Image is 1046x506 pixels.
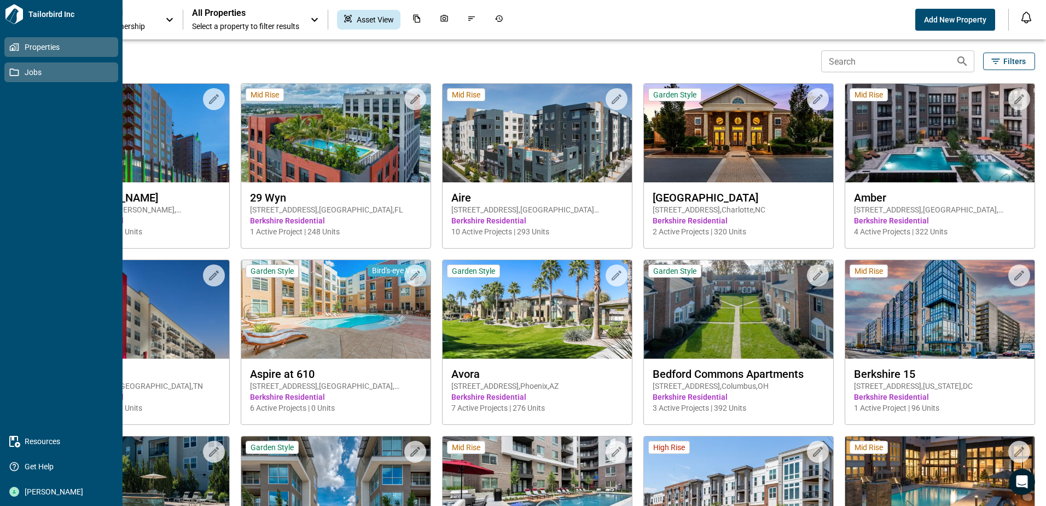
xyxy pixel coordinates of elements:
[855,442,883,452] span: Mid Rise
[433,10,455,30] div: Photos
[653,215,824,226] span: Berkshire Residential
[251,442,294,452] span: Garden Style
[653,90,696,100] span: Garden Style
[443,84,632,182] img: property-asset
[49,215,220,226] span: Berkshire Residential
[19,461,108,472] span: Get Help
[983,53,1035,70] button: Filters
[451,392,623,403] span: Berkshire Residential
[854,191,1026,204] span: Amber
[854,226,1026,237] span: 4 Active Projects | 322 Units
[855,90,883,100] span: Mid Rise
[924,14,986,25] span: Add New Property
[644,260,833,359] img: property-asset
[251,266,294,276] span: Garden Style
[451,191,623,204] span: Aire
[39,56,817,67] span: 123 Properties
[250,367,422,381] span: Aspire at 610
[854,367,1026,381] span: Berkshire 15
[1003,56,1026,67] span: Filters
[49,403,220,413] span: 9 Active Projects | 153 Units
[451,381,623,392] span: [STREET_ADDRESS] , Phoenix , AZ
[19,436,108,447] span: Resources
[951,50,973,72] button: Search properties
[250,392,422,403] span: Berkshire Residential
[854,403,1026,413] span: 1 Active Project | 96 Units
[251,90,279,100] span: Mid Rise
[241,260,431,359] img: property-asset
[1018,9,1035,26] button: Open notification feed
[915,9,995,31] button: Add New Property
[854,392,1026,403] span: Berkshire Residential
[250,403,422,413] span: 6 Active Projects | 0 Units
[372,266,422,275] span: Bird's-eye View
[250,204,422,215] span: [STREET_ADDRESS] , [GEOGRAPHIC_DATA] , FL
[845,260,1035,359] img: property-asset
[250,191,422,204] span: 29 Wyn
[854,381,1026,392] span: [STREET_ADDRESS] , [US_STATE] , DC
[653,191,824,204] span: [GEOGRAPHIC_DATA]
[241,84,431,182] img: property-asset
[40,84,229,182] img: property-asset
[854,215,1026,226] span: Berkshire Residential
[192,21,299,32] span: Select a property to filter results
[451,367,623,381] span: Avora
[49,226,220,237] span: 8 Active Projects | 231 Units
[406,10,428,30] div: Documents
[443,260,632,359] img: property-asset
[1009,469,1035,495] iframe: Intercom live chat
[451,215,623,226] span: Berkshire Residential
[653,403,824,413] span: 3 Active Projects | 392 Units
[19,42,108,53] span: Properties
[854,204,1026,215] span: [STREET_ADDRESS] , [GEOGRAPHIC_DATA] , [GEOGRAPHIC_DATA]
[24,9,118,20] span: Tailorbird Inc
[49,191,220,204] span: 2020 [PERSON_NAME]
[250,215,422,226] span: Berkshire Residential
[653,367,824,381] span: Bedford Commons Apartments
[452,90,480,100] span: Mid Rise
[49,392,220,403] span: Berkshire Residential
[337,10,400,30] div: Asset View
[19,486,108,497] span: [PERSON_NAME]
[653,442,685,452] span: High Rise
[250,381,422,392] span: [STREET_ADDRESS] , [GEOGRAPHIC_DATA] , [GEOGRAPHIC_DATA]
[452,266,495,276] span: Garden Style
[653,266,696,276] span: Garden Style
[192,8,299,19] span: All Properties
[452,442,480,452] span: Mid Rise
[49,204,220,215] span: [STREET_ADDRESS][PERSON_NAME] , [GEOGRAPHIC_DATA] , CO
[644,84,833,182] img: property-asset
[357,14,394,25] span: Asset View
[653,392,824,403] span: Berkshire Residential
[653,226,824,237] span: 2 Active Projects | 320 Units
[40,260,229,359] img: property-asset
[4,62,118,82] a: Jobs
[19,67,108,78] span: Jobs
[451,403,623,413] span: 7 Active Projects | 276 Units
[653,381,824,392] span: [STREET_ADDRESS] , Columbus , OH
[250,226,422,237] span: 1 Active Project | 248 Units
[49,367,220,381] span: Artisan on 18th
[461,10,483,30] div: Issues & Info
[855,266,883,276] span: Mid Rise
[4,37,118,57] a: Properties
[451,204,623,215] span: [STREET_ADDRESS] , [GEOGRAPHIC_DATA][PERSON_NAME] , CA
[845,84,1035,182] img: property-asset
[451,226,623,237] span: 10 Active Projects | 293 Units
[49,381,220,392] span: [STREET_ADDRESS] , [GEOGRAPHIC_DATA] , TN
[488,10,510,30] div: Job History
[653,204,824,215] span: [STREET_ADDRESS] , Charlotte , NC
